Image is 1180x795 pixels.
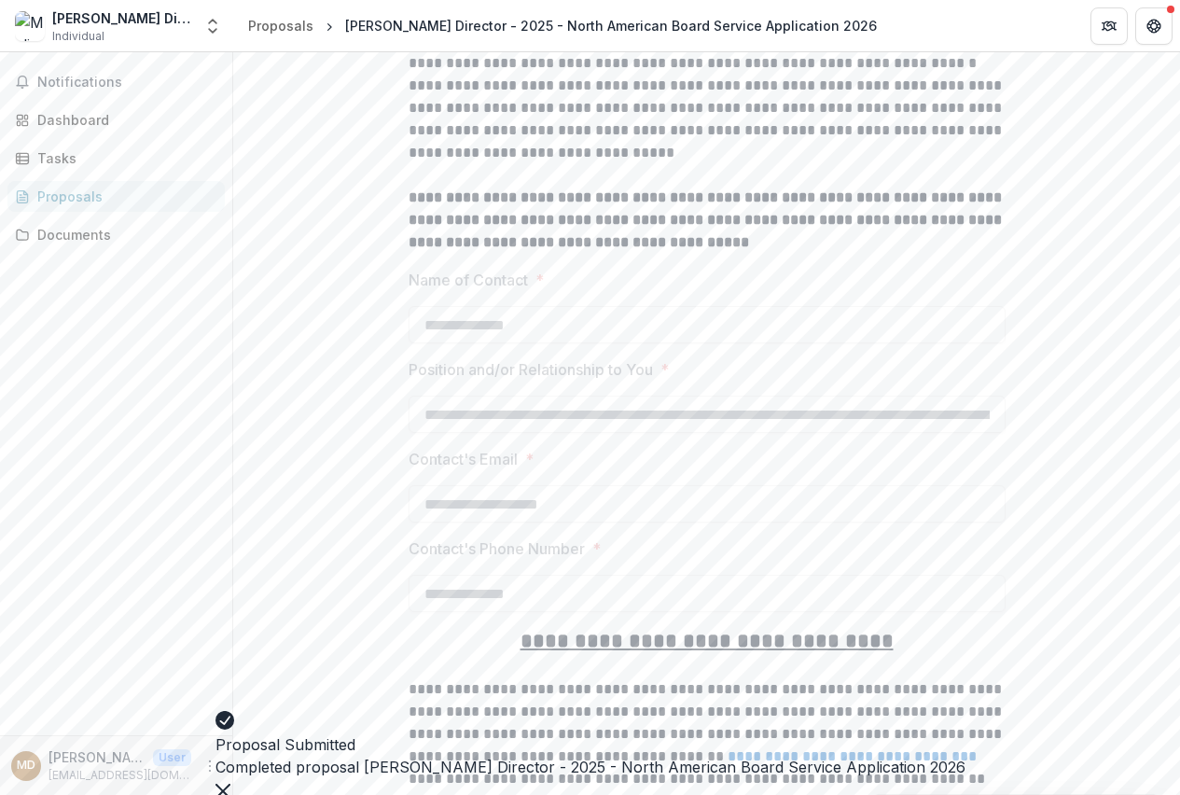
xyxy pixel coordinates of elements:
[7,181,225,212] a: Proposals
[17,760,35,772] div: Melissa Director
[7,105,225,135] a: Dashboard
[199,755,221,777] button: More
[52,28,104,45] span: Individual
[37,225,210,244] div: Documents
[153,749,191,766] p: User
[409,269,528,291] p: Name of Contact
[52,8,192,28] div: [PERSON_NAME] Director
[345,16,877,35] div: [PERSON_NAME] Director - 2025 - North American Board Service Application 2026
[409,358,653,381] p: Position and/or Relationship to You
[49,767,191,784] p: [EMAIL_ADDRESS][DOMAIN_NAME]
[241,12,321,39] a: Proposals
[37,75,217,91] span: Notifications
[7,219,225,250] a: Documents
[37,187,210,206] div: Proposals
[37,148,210,168] div: Tasks
[15,11,45,41] img: Melissa Director
[7,143,225,174] a: Tasks
[248,16,313,35] div: Proposals
[409,448,518,470] p: Contact's Email
[241,12,884,39] nav: breadcrumb
[7,67,225,97] button: Notifications
[1090,7,1128,45] button: Partners
[200,7,226,45] button: Open entity switcher
[49,747,146,767] p: [PERSON_NAME] Director
[409,537,585,560] p: Contact's Phone Number
[37,110,210,130] div: Dashboard
[1135,7,1173,45] button: Get Help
